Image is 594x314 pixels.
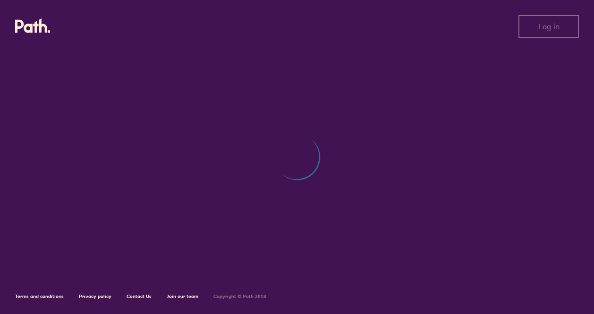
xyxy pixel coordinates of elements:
a: Privacy policy [79,293,111,299]
a: Contact Us [127,293,152,299]
a: Join our team [167,293,198,299]
span: Log in [538,22,560,31]
h6: Copyright © Path 2018 [213,294,266,299]
a: Terms and conditions [15,293,64,299]
button: Log in [518,15,579,38]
